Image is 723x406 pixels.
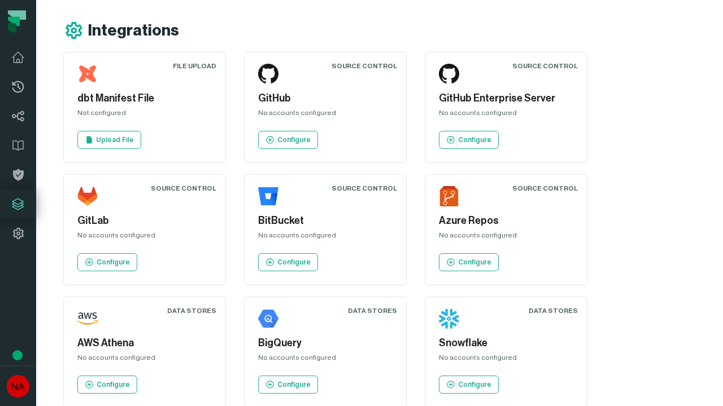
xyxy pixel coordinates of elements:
a: Configure [258,131,318,149]
a: Configure [439,131,499,149]
p: Configure [97,258,130,267]
a: Configure [77,376,137,394]
img: avatar of No Repos Account [7,375,29,398]
img: Azure Repos [439,186,459,206]
div: No accounts configured [439,108,573,122]
img: Snowflake [439,308,459,329]
h5: GitLab [77,213,212,228]
div: Source Control [151,184,216,193]
div: Not configured [77,108,212,122]
div: No accounts configured [258,353,393,367]
div: Data Stores [529,306,578,315]
img: BigQuery [258,308,278,329]
p: Configure [458,258,491,267]
a: Configure [439,376,499,394]
div: No accounts configured [77,231,212,244]
h5: BitBucket [258,213,393,228]
img: BitBucket [258,186,278,206]
h5: GitHub [258,91,393,106]
div: Data Stores [167,306,216,315]
p: Configure [277,258,311,267]
h5: dbt Manifest File [77,91,212,106]
p: Configure [458,380,491,389]
div: Source Control [512,61,578,70]
div: Tooltip anchor [12,350,23,360]
a: Configure [258,376,318,394]
div: No accounts configured [439,353,573,367]
div: No accounts configured [77,353,212,367]
div: File Upload [173,61,216,70]
div: Source Control [332,61,397,70]
a: Configure [439,253,499,271]
h5: Snowflake [439,336,573,351]
div: No accounts configured [258,108,393,122]
p: Configure [277,380,311,389]
h1: Integrations [88,21,179,41]
h5: AWS Athena [77,336,212,351]
div: Source Control [332,184,397,193]
p: Configure [97,380,130,389]
a: Upload File [77,131,141,149]
div: Data Stores [348,306,397,315]
h5: GitHub Enterprise Server [439,91,573,106]
img: dbt Manifest File [77,64,98,84]
img: AWS Athena [77,308,98,329]
h5: Azure Repos [439,213,573,228]
div: Source Control [512,184,578,193]
img: GitLab [77,186,98,206]
div: No accounts configured [439,231,573,244]
a: Configure [258,253,318,271]
a: Configure [77,253,137,271]
p: Configure [277,135,311,144]
div: No accounts configured [258,231,393,244]
img: GitHub [258,64,278,84]
h5: BigQuery [258,336,393,351]
p: Configure [458,135,491,144]
img: GitHub Enterprise Server [439,64,459,84]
